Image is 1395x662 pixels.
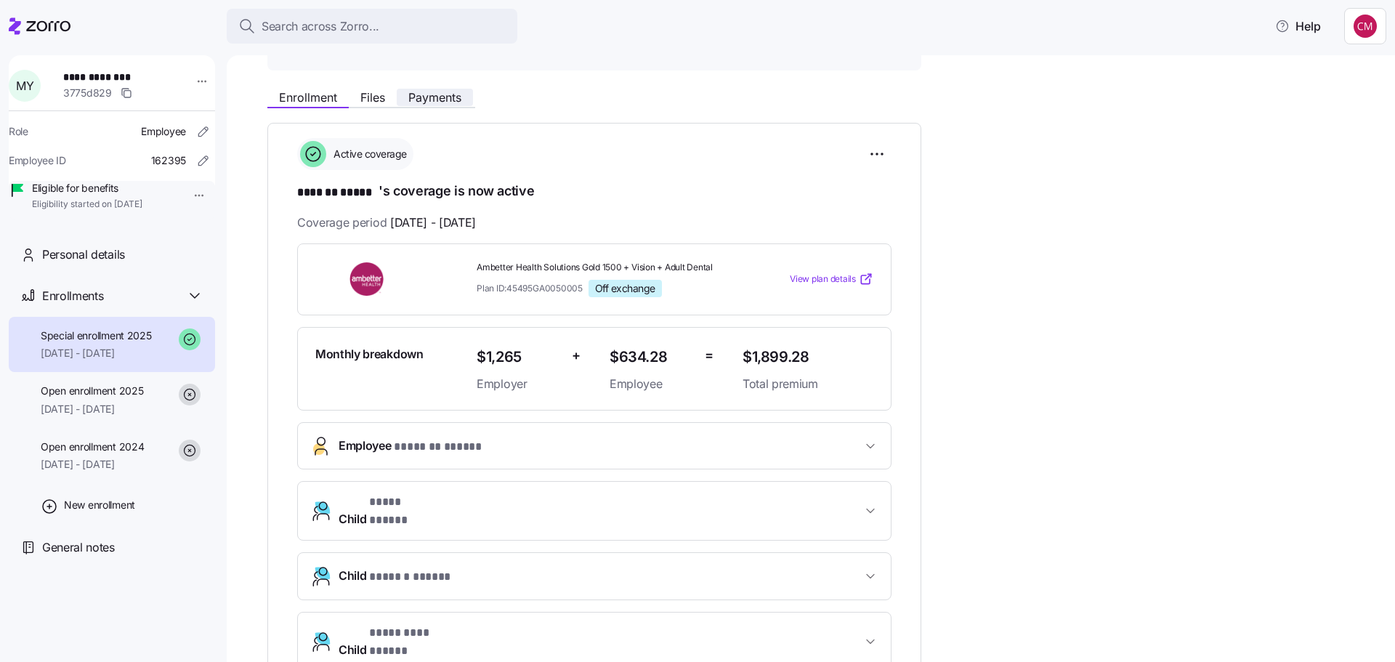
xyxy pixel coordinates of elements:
span: = [705,345,713,366]
span: Coverage period [297,214,476,232]
span: Employee [141,124,186,139]
span: Plan ID: 45495GA0050005 [477,282,583,294]
span: [DATE] - [DATE] [390,214,476,232]
span: 162395 [151,153,186,168]
span: Files [360,92,385,103]
span: View plan details [790,273,856,286]
span: Employee [339,437,482,456]
img: Ambetter [315,262,420,296]
span: + [572,345,581,366]
span: Employee ID [9,153,66,168]
span: Child [339,624,462,659]
span: $1,265 [477,345,560,369]
span: Monthly breakdown [315,345,424,363]
span: General notes [42,538,115,557]
span: $1,899.28 [743,345,873,369]
span: M Y [16,80,33,92]
span: New enrollment [64,498,135,512]
span: [DATE] - [DATE] [41,457,144,472]
span: Help [1275,17,1321,35]
span: Open enrollment 2024 [41,440,144,454]
span: Personal details [42,246,125,264]
span: [DATE] - [DATE] [41,402,143,416]
h1: 's coverage is now active [297,182,891,202]
span: Off exchange [595,282,655,295]
span: Role [9,124,28,139]
span: Open enrollment 2025 [41,384,143,398]
span: Child [339,493,440,528]
span: [DATE] - [DATE] [41,346,152,360]
span: Special enrollment 2025 [41,328,152,343]
span: Ambetter Health Solutions Gold 1500 + Vision + Adult Dental [477,262,731,274]
a: View plan details [790,272,873,286]
span: Enrollment [279,92,337,103]
span: Total premium [743,375,873,393]
span: Search across Zorro... [262,17,379,36]
button: Help [1263,12,1333,41]
span: Active coverage [329,147,407,161]
span: Employer [477,375,560,393]
span: Payments [408,92,461,103]
span: $634.28 [610,345,693,369]
span: Employee [610,375,693,393]
span: Eligibility started on [DATE] [32,198,142,211]
span: Eligible for benefits [32,181,142,195]
img: c76f7742dad050c3772ef460a101715e [1354,15,1377,38]
button: Search across Zorro... [227,9,517,44]
span: 3775d829 [63,86,112,100]
span: Child [339,567,453,586]
span: Enrollments [42,287,103,305]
